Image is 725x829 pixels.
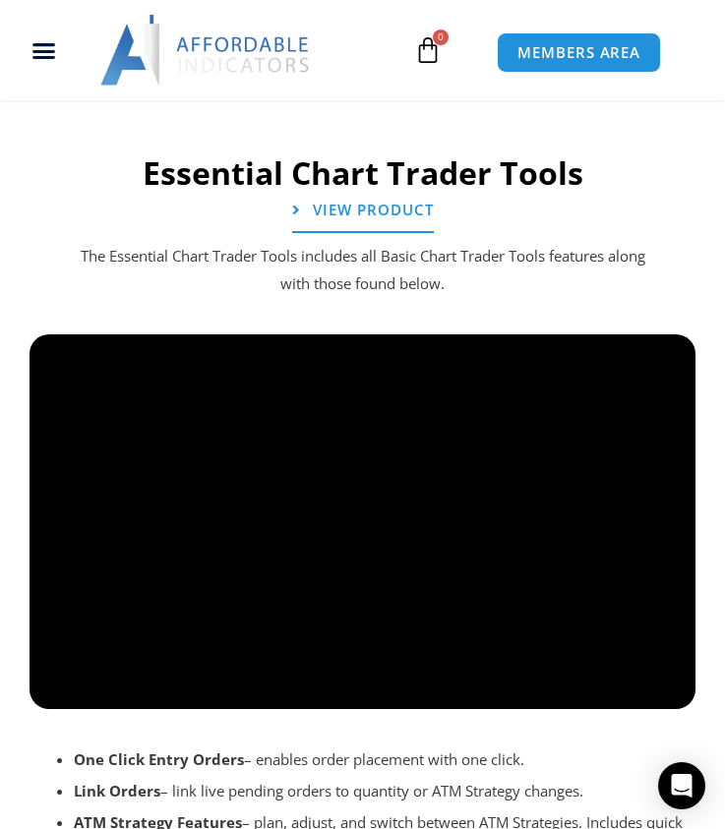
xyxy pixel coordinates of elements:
p: The Essential Chart Trader Tools includes all Basic Chart Trader Tools features along with those ... [69,243,656,298]
span: View Product [313,203,434,217]
li: – link live pending orders to quantity or ATM Strategy changes. [74,775,695,806]
img: LogoAI | Affordable Indicators – NinjaTrader [100,15,312,86]
strong: Link Orders [74,781,160,800]
div: Open Intercom Messenger [658,762,705,809]
a: View Product [292,189,434,233]
span: MEMBERS AREA [517,45,640,60]
div: Menu Toggle [8,31,80,69]
a: 0 [385,22,471,79]
strong: One Click Entry Orders [74,749,244,769]
a: MEMBERS AREA [497,32,661,73]
h2: Essential Chart Trader Tools [20,152,705,194]
li: – enables order placement with one click. [74,743,695,775]
span: 0 [433,30,449,45]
